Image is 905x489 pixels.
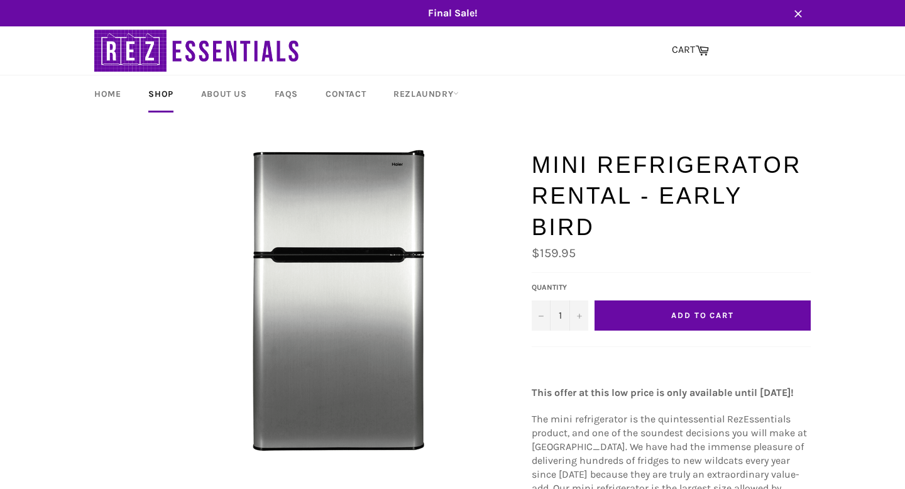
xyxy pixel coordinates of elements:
img: Mini Refrigerator Rental - Early Bird [188,150,490,451]
button: Decrease quantity [532,300,551,331]
a: Contact [313,75,378,113]
button: Add to Cart [595,300,811,331]
a: FAQs [262,75,310,113]
h1: Mini Refrigerator Rental - Early Bird [532,150,811,243]
span: $159.95 [532,246,576,260]
button: Increase quantity [569,300,588,331]
a: About Us [189,75,260,113]
a: RezLaundry [381,75,471,113]
span: Add to Cart [671,310,734,320]
a: Shop [136,75,185,113]
span: Final Sale! [82,6,823,20]
strong: This offer at this low price is only available until [DATE]! [532,387,794,398]
label: Quantity [532,282,588,293]
img: RezEssentials [94,26,302,75]
a: CART [666,37,715,63]
a: Home [82,75,133,113]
